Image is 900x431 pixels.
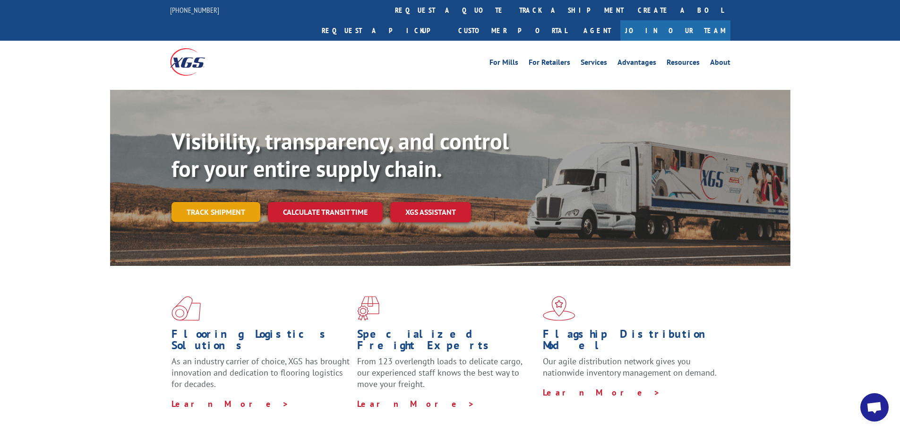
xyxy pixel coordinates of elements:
[543,328,721,356] h1: Flagship Distribution Model
[171,398,289,409] a: Learn More >
[529,59,570,69] a: For Retailers
[489,59,518,69] a: For Mills
[543,356,717,378] span: Our agile distribution network gives you nationwide inventory management on demand.
[357,296,379,321] img: xgs-icon-focused-on-flooring-red
[620,20,730,41] a: Join Our Team
[357,328,536,356] h1: Specialized Freight Experts
[171,296,201,321] img: xgs-icon-total-supply-chain-intelligence-red
[667,59,700,69] a: Resources
[617,59,656,69] a: Advantages
[710,59,730,69] a: About
[171,126,509,183] b: Visibility, transparency, and control for your entire supply chain.
[543,387,660,398] a: Learn More >
[581,59,607,69] a: Services
[171,356,350,389] span: As an industry carrier of choice, XGS has brought innovation and dedication to flooring logistics...
[268,202,383,222] a: Calculate transit time
[357,398,475,409] a: Learn More >
[390,202,471,222] a: XGS ASSISTANT
[574,20,620,41] a: Agent
[170,5,219,15] a: [PHONE_NUMBER]
[315,20,451,41] a: Request a pickup
[451,20,574,41] a: Customer Portal
[860,393,889,422] div: Open chat
[171,328,350,356] h1: Flooring Logistics Solutions
[357,356,536,398] p: From 123 overlength loads to delicate cargo, our experienced staff knows the best way to move you...
[171,202,260,222] a: Track shipment
[543,296,575,321] img: xgs-icon-flagship-distribution-model-red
